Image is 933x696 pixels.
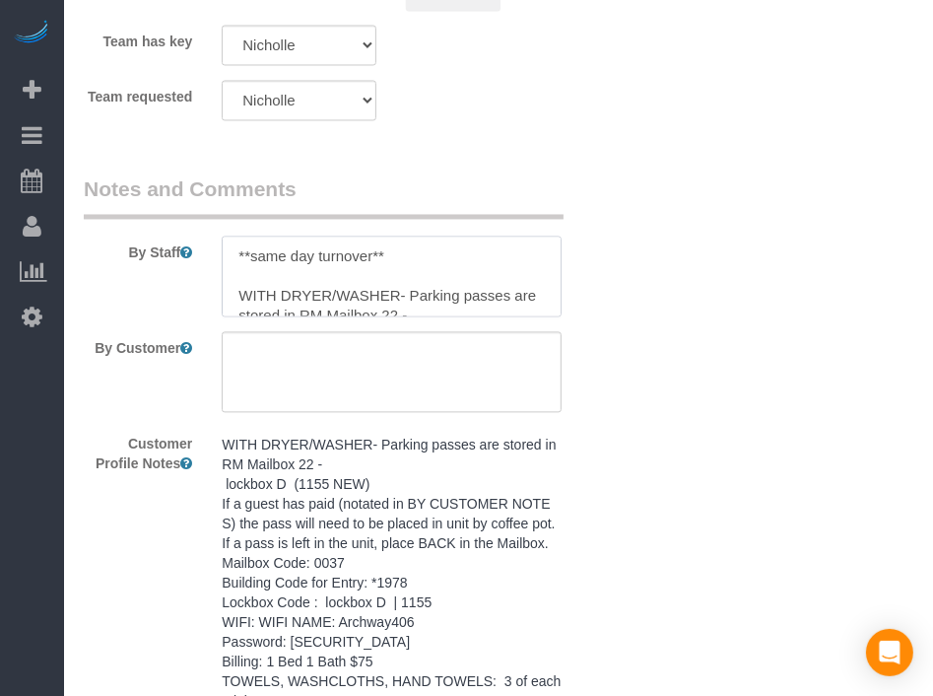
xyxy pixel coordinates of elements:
img: Automaid Logo [12,20,51,47]
legend: Notes and Comments [84,174,564,219]
label: Customer Profile Notes [69,427,207,473]
div: Open Intercom Messenger [866,629,913,676]
label: By Customer [69,331,207,358]
label: Team has key [69,25,207,51]
label: By Staff [69,236,207,262]
label: Team requested [69,80,207,106]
